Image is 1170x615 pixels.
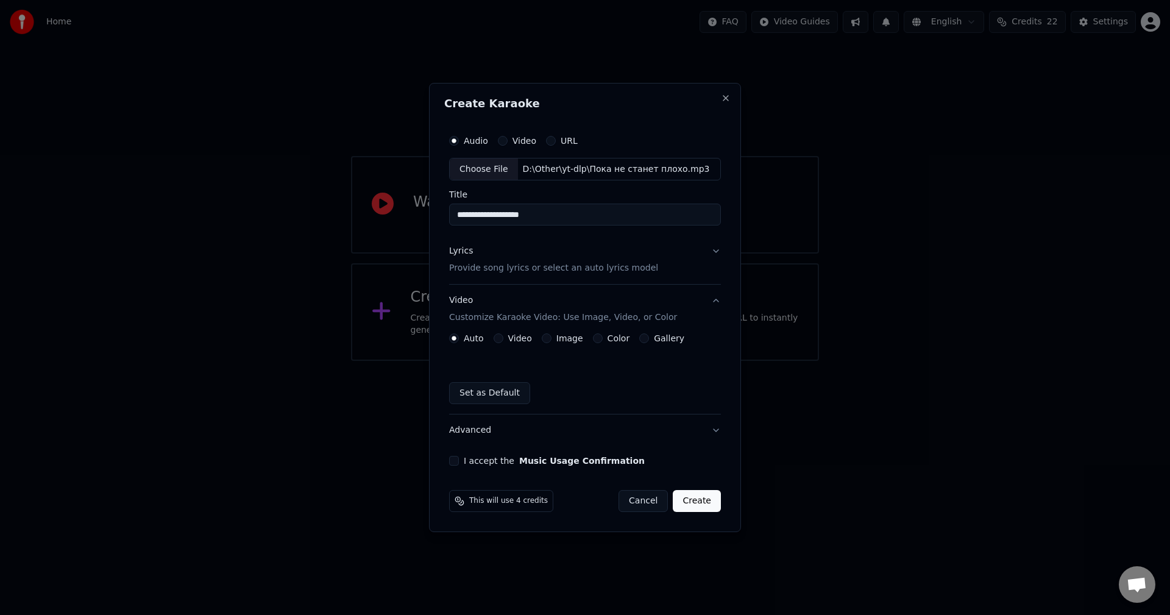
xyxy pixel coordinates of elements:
div: Video [449,295,677,324]
label: I accept the [464,457,645,465]
label: Color [608,334,630,343]
span: This will use 4 credits [469,496,548,506]
div: D:\Other\yt-dlp\Пока не станет плохо.mp3 [518,163,715,176]
button: Advanced [449,414,721,446]
div: VideoCustomize Karaoke Video: Use Image, Video, or Color [449,333,721,414]
label: Audio [464,137,488,145]
button: I accept the [519,457,645,465]
p: Customize Karaoke Video: Use Image, Video, or Color [449,311,677,324]
p: Provide song lyrics or select an auto lyrics model [449,263,658,275]
div: Lyrics [449,246,473,258]
label: Video [508,334,532,343]
button: VideoCustomize Karaoke Video: Use Image, Video, or Color [449,285,721,334]
button: Create [673,490,721,512]
button: Cancel [619,490,668,512]
label: Gallery [654,334,684,343]
label: URL [561,137,578,145]
label: Video [512,137,536,145]
div: Choose File [450,158,518,180]
button: LyricsProvide song lyrics or select an auto lyrics model [449,236,721,285]
label: Image [556,334,583,343]
label: Title [449,191,721,199]
button: Set as Default [449,382,530,404]
h2: Create Karaoke [444,98,726,109]
label: Auto [464,334,484,343]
